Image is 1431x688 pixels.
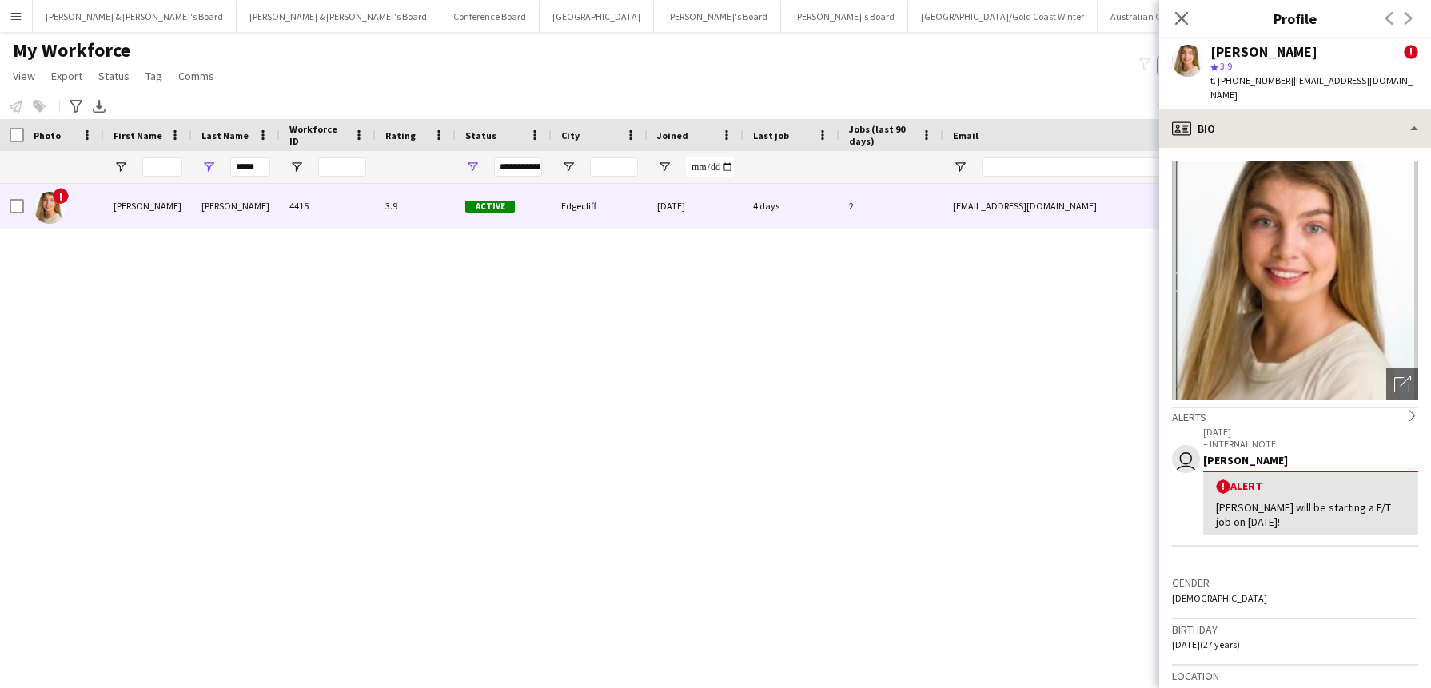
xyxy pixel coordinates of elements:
[1159,8,1431,29] h3: Profile
[753,129,789,141] span: Last job
[66,97,86,116] app-action-btn: Advanced filters
[90,97,109,116] app-action-btn: Export XLSX
[1216,479,1405,494] div: Alert
[385,129,416,141] span: Rating
[1216,500,1405,529] div: [PERSON_NAME] will be starting a F/T job on [DATE]!
[34,192,66,224] img: Ciara Beecham
[654,1,781,32] button: [PERSON_NAME]'s Board
[849,123,915,147] span: Jobs (last 90 days)
[1172,161,1418,400] img: Crew avatar or photo
[45,66,89,86] a: Export
[465,129,496,141] span: Status
[13,69,35,83] span: View
[230,157,270,177] input: Last Name Filter Input
[280,184,376,228] div: 4415
[1098,1,1191,32] button: Australian Open
[1386,368,1418,400] div: Open photos pop-in
[139,66,169,86] a: Tag
[1172,407,1418,424] div: Alerts
[1404,45,1418,59] span: !
[648,184,743,228] div: [DATE]
[657,160,672,174] button: Open Filter Menu
[1172,669,1418,683] h3: Location
[908,1,1098,32] button: [GEOGRAPHIC_DATA]/Gold Coast Winter
[1203,426,1418,438] p: [DATE]
[552,184,648,228] div: Edgecliff
[1172,622,1418,637] h3: Birthday
[178,69,214,83] span: Comms
[743,184,839,228] div: 4 days
[98,69,130,83] span: Status
[657,129,688,141] span: Joined
[237,1,440,32] button: [PERSON_NAME] & [PERSON_NAME]'s Board
[540,1,654,32] button: [GEOGRAPHIC_DATA]
[53,188,69,204] span: !
[289,160,304,174] button: Open Filter Menu
[953,129,979,141] span: Email
[1220,60,1232,72] span: 3.9
[192,184,280,228] div: [PERSON_NAME]
[6,66,42,86] a: View
[686,157,734,177] input: Joined Filter Input
[114,129,162,141] span: First Name
[953,160,967,174] button: Open Filter Menu
[465,160,480,174] button: Open Filter Menu
[1210,74,1293,86] span: t. [PHONE_NUMBER]
[465,201,515,213] span: Active
[33,1,237,32] button: [PERSON_NAME] & [PERSON_NAME]'s Board
[92,66,136,86] a: Status
[142,157,182,177] input: First Name Filter Input
[781,1,908,32] button: [PERSON_NAME]'s Board
[590,157,638,177] input: City Filter Input
[1210,45,1317,59] div: [PERSON_NAME]
[172,66,221,86] a: Comms
[34,129,61,141] span: Photo
[201,129,249,141] span: Last Name
[318,157,366,177] input: Workforce ID Filter Input
[51,69,82,83] span: Export
[201,160,216,174] button: Open Filter Menu
[1159,109,1431,148] div: Bio
[561,129,580,141] span: City
[1203,453,1418,467] div: [PERSON_NAME]
[145,69,162,83] span: Tag
[839,184,943,228] div: 2
[1172,592,1267,604] span: [DEMOGRAPHIC_DATA]
[943,184,1263,228] div: [EMAIL_ADDRESS][DOMAIN_NAME]
[289,123,347,147] span: Workforce ID
[1210,74,1413,101] span: | [EMAIL_ADDRESS][DOMAIN_NAME]
[376,184,456,228] div: 3.9
[1172,638,1240,650] span: [DATE] (27 years)
[1172,575,1418,590] h3: Gender
[1216,479,1230,494] span: !
[440,1,540,32] button: Conference Board
[104,184,192,228] div: [PERSON_NAME]
[982,157,1254,177] input: Email Filter Input
[561,160,576,174] button: Open Filter Menu
[1157,56,1237,75] button: Everyone2,176
[13,38,130,62] span: My Workforce
[114,160,128,174] button: Open Filter Menu
[1203,438,1418,450] p: – INTERNAL NOTE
